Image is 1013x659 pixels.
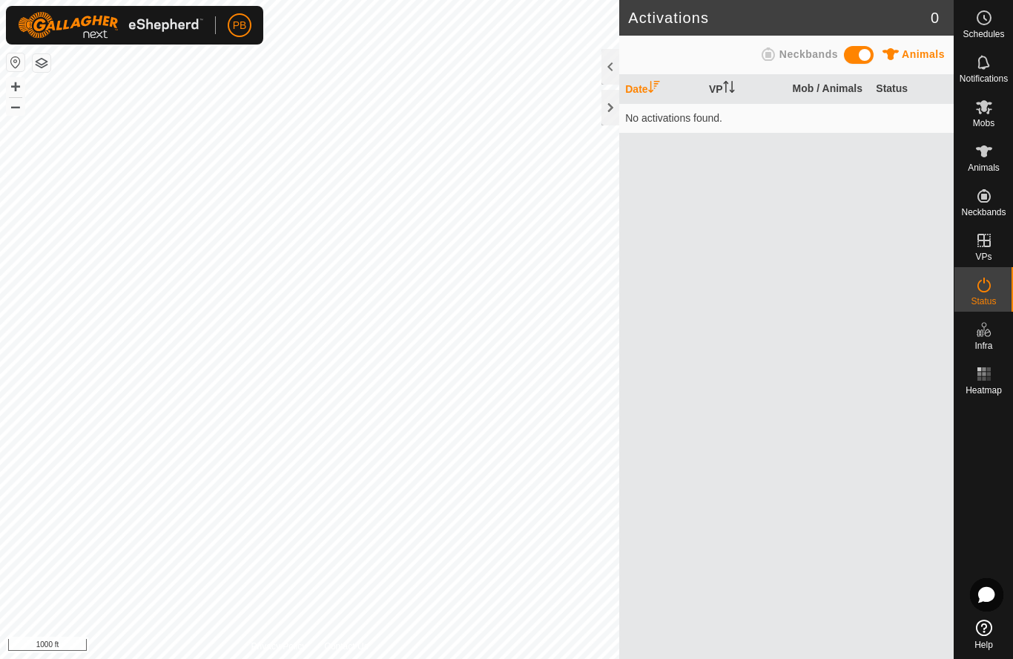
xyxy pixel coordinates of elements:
span: 0 [931,7,939,29]
button: + [7,78,24,96]
span: Infra [974,341,992,350]
button: – [7,97,24,115]
td: No activations found. [619,103,954,133]
span: Mobs [973,119,994,128]
th: Date [619,75,703,104]
span: Neckbands [961,208,1006,217]
span: PB [233,18,247,33]
p-sorticon: Activate to sort [648,83,660,95]
button: Map Layers [33,54,50,72]
span: Help [974,640,993,649]
span: Heatmap [966,386,1002,395]
a: Contact Us [324,640,368,653]
a: Help [954,614,1013,655]
img: Gallagher Logo [18,12,203,39]
span: Animals [902,48,945,60]
th: Mob / Animals [787,75,871,104]
span: Animals [968,163,1000,172]
span: VPs [975,252,991,261]
h2: Activations [628,9,931,27]
span: Status [971,297,996,306]
span: Neckbands [779,48,838,60]
th: VP [703,75,787,104]
a: Privacy Policy [251,640,307,653]
span: Schedules [963,30,1004,39]
button: Reset Map [7,53,24,71]
th: Status [870,75,954,104]
span: Notifications [960,74,1008,83]
p-sorticon: Activate to sort [723,83,735,95]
